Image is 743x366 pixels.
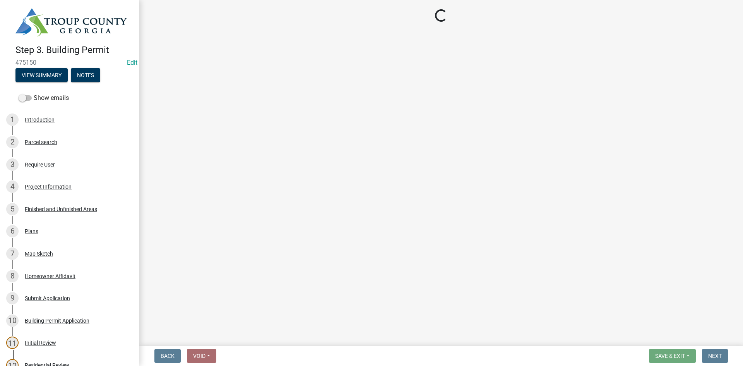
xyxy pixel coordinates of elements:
[15,72,68,79] wm-modal-confirm: Summary
[19,93,69,103] label: Show emails
[655,353,685,359] span: Save & Exit
[6,247,19,260] div: 7
[25,318,89,323] div: Building Permit Application
[25,340,56,345] div: Initial Review
[15,68,68,82] button: View Summary
[25,273,75,279] div: Homeowner Affidavit
[25,229,38,234] div: Plans
[25,251,53,256] div: Map Sketch
[25,139,57,145] div: Parcel search
[187,349,216,363] button: Void
[708,353,722,359] span: Next
[6,225,19,237] div: 6
[6,136,19,148] div: 2
[6,292,19,304] div: 9
[15,8,127,36] img: Troup County, Georgia
[6,270,19,282] div: 8
[71,68,100,82] button: Notes
[127,59,137,66] a: Edit
[25,117,55,122] div: Introduction
[25,184,72,189] div: Project Information
[154,349,181,363] button: Back
[6,113,19,126] div: 1
[25,162,55,167] div: Require User
[6,314,19,327] div: 10
[25,206,97,212] div: Finished and Unfinished Areas
[702,349,728,363] button: Next
[127,59,137,66] wm-modal-confirm: Edit Application Number
[25,296,70,301] div: Submit Application
[161,353,175,359] span: Back
[6,203,19,215] div: 5
[649,349,696,363] button: Save & Exit
[71,72,100,79] wm-modal-confirm: Notes
[6,337,19,349] div: 11
[193,353,205,359] span: Void
[15,45,133,56] h4: Step 3. Building Permit
[15,59,124,66] span: 475150
[6,158,19,171] div: 3
[6,180,19,193] div: 4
